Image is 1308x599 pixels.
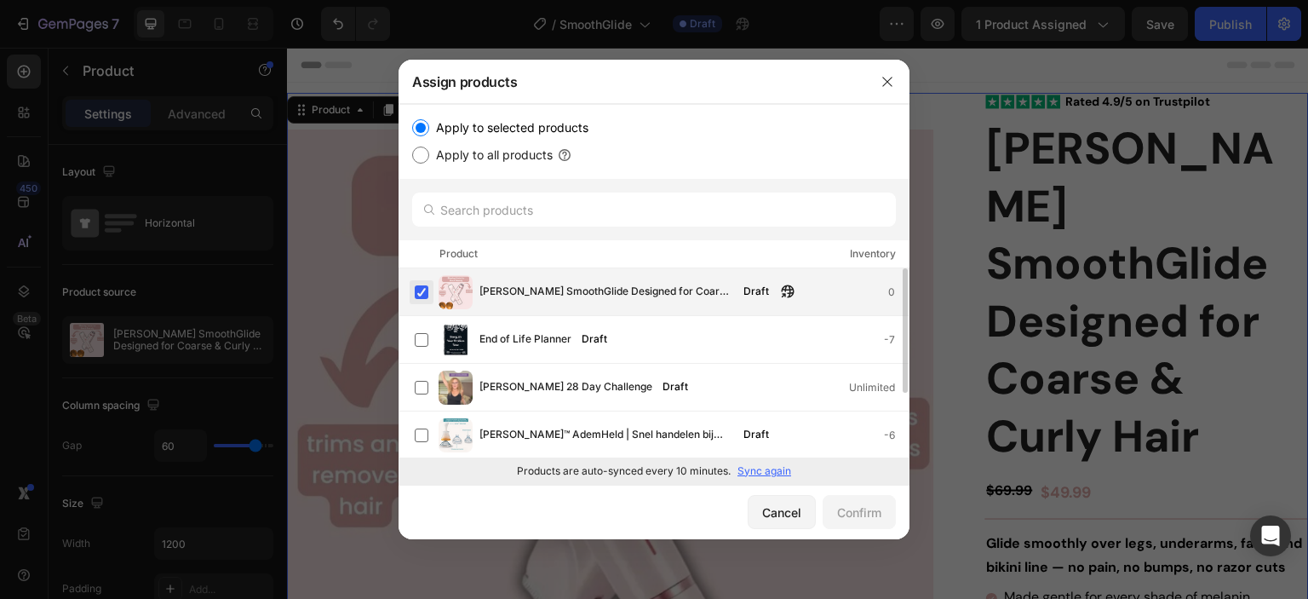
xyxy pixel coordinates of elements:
[752,429,1022,460] div: $49.99
[748,495,816,529] button: Cancel
[479,283,733,302] span: [PERSON_NAME] SmoothGlide Designed for Coarse & Curly Hair
[399,60,865,104] div: Assign products
[698,71,1022,420] h1: [PERSON_NAME] SmoothGlide Designed for Coarse & Curly Hair
[762,504,801,521] div: Cancel
[849,379,909,396] div: Unlimited
[21,55,66,70] div: Product
[698,429,752,458] div: $69.99
[884,427,909,444] div: -6
[412,193,896,227] input: Search products
[517,464,731,479] p: Products are auto-synced every 10 minutes.
[439,323,473,357] img: product-img
[479,331,571,349] span: End of Life Planner
[429,145,553,165] label: Apply to all products
[439,245,478,262] div: Product
[439,418,473,452] img: product-img
[429,118,588,138] label: Apply to selected products
[888,284,909,301] div: 0
[479,378,652,397] span: [PERSON_NAME] 28 Day Challenge
[737,426,776,443] div: Draft
[656,378,695,395] div: Draft
[850,245,896,262] div: Inventory
[700,487,1016,529] strong: Glide smoothly over legs, underarms, face, and bikini line — no pain, no bumps, no razor cuts
[439,371,473,405] img: product-img
[479,426,733,445] span: [PERSON_NAME]™ AdemHeld | Snel handelen bij verstikking
[884,331,909,348] div: -7
[439,275,473,309] img: product-img
[737,283,776,300] div: Draft
[779,46,924,61] strong: Rated 4.9/5 on Trustpilot
[1250,515,1291,556] div: Open Intercom Messenger
[823,495,896,529] button: Confirm
[575,331,614,348] div: Draft
[399,104,909,484] div: />
[718,541,964,559] span: Made gentle for every shade of melanin
[737,464,791,479] p: Sync again
[837,504,881,521] div: Confirm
